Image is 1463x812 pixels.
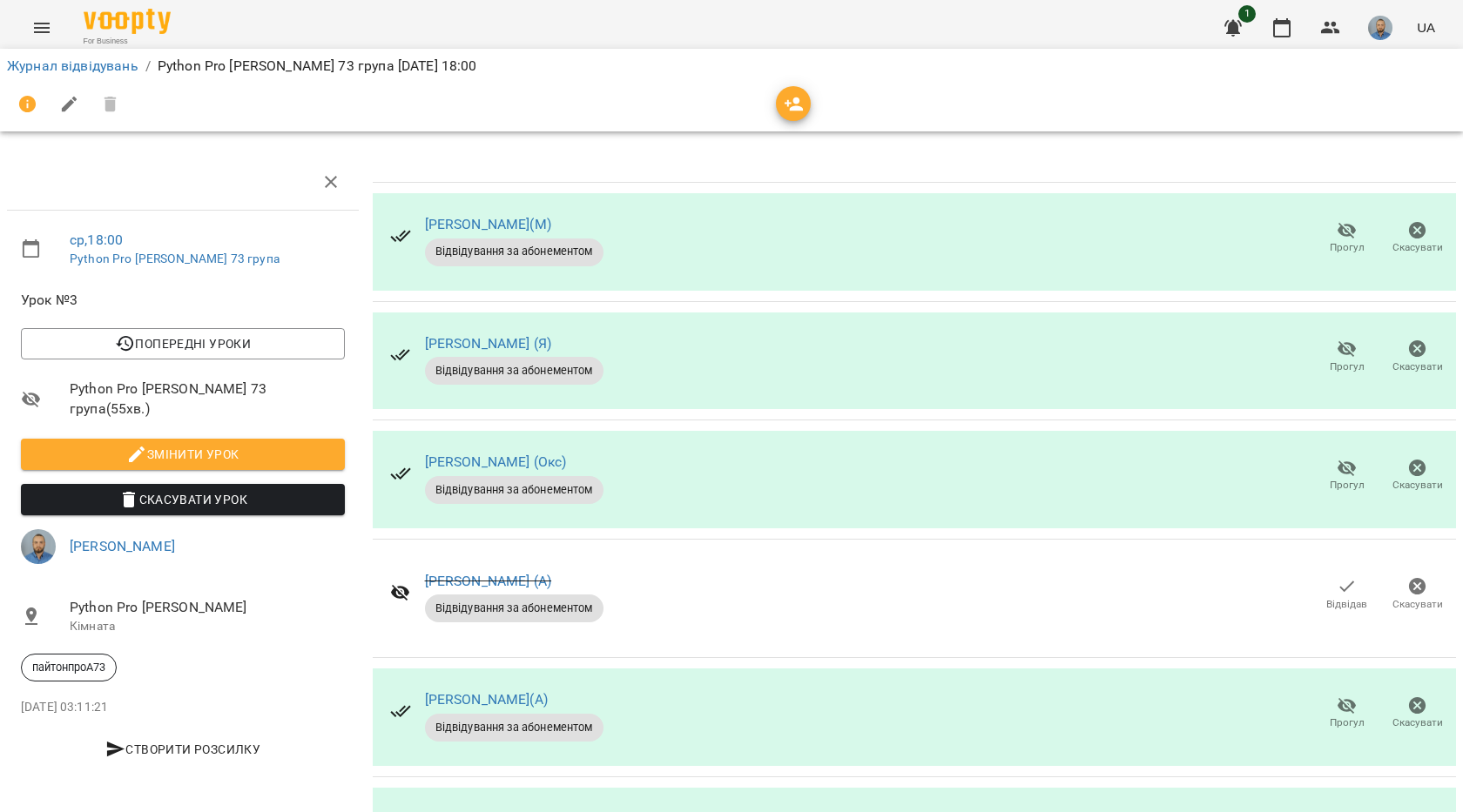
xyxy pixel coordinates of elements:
span: Змінити урок [35,444,331,465]
a: Python Pro [PERSON_NAME] 73 група [70,252,280,265]
button: Скасувати Урок [21,484,345,515]
span: UA [1417,18,1435,37]
a: [PERSON_NAME](М) [425,216,551,232]
span: Python Pro [PERSON_NAME] [70,597,345,618]
span: Відвідав [1326,597,1367,612]
span: Скасувати Урок [35,489,331,510]
a: [PERSON_NAME] (Я) [425,335,552,352]
a: [PERSON_NAME] [70,538,175,554]
span: Python Pro [PERSON_NAME] 73 група ( 55 хв. ) [70,379,345,419]
span: For Business [84,36,171,47]
button: Відвідав [1311,571,1382,620]
p: Кімната [70,618,345,635]
span: Відвідування за абонементом [425,482,603,498]
span: Прогул [1330,240,1365,255]
button: Створити розсилку [21,734,345,765]
span: Прогул [1330,478,1365,493]
button: Скасувати [1382,214,1453,263]
a: Журнал відвідувань [7,57,138,74]
span: Скасувати [1392,597,1443,612]
button: Прогул [1311,689,1382,738]
button: Скасувати [1382,332,1453,381]
li: / [145,56,151,77]
span: Скасувати [1392,715,1443,730]
span: Відвідування за абонементом [425,601,603,616]
span: 1 [1238,5,1256,23]
span: Скасувати [1392,240,1443,255]
button: Скасувати [1382,452,1453,500]
img: 2a5fecbf94ce3b4251e242cbcf70f9d8.jpg [1368,16,1392,40]
span: пайтонпроА73 [22,660,116,675]
span: Створити розсилку [28,739,338,760]
button: Попередні уроки [21,328,345,359]
a: [PERSON_NAME](А) [425,691,548,708]
button: Скасувати [1382,571,1453,620]
p: [DATE] 03:11:21 [21,699,345,716]
span: Попередні уроки [35,333,331,354]
div: пайтонпроА73 [21,654,117,681]
span: Прогул [1330,715,1365,730]
img: 2a5fecbf94ce3b4251e242cbcf70f9d8.jpg [21,529,56,564]
button: Змінити урок [21,439,345,470]
span: Урок №3 [21,290,345,311]
p: Python Pro [PERSON_NAME] 73 група [DATE] 18:00 [158,56,477,77]
span: Скасувати [1392,478,1443,493]
button: Прогул [1311,332,1382,381]
a: ср , 18:00 [70,232,123,248]
button: UA [1410,11,1442,44]
button: Прогул [1311,452,1382,500]
img: Voopty Logo [84,9,171,34]
button: Скасувати [1382,689,1453,738]
a: [PERSON_NAME] (Окс) [425,453,567,470]
button: Прогул [1311,214,1382,263]
span: Прогул [1330,359,1365,374]
nav: breadcrumb [7,56,1456,77]
span: Відвідування за абонементом [425,720,603,735]
span: Відвідування за абонементом [425,363,603,379]
button: Menu [21,7,63,49]
span: Відвідування за абонементом [425,244,603,259]
span: Скасувати [1392,359,1443,374]
a: [PERSON_NAME] (А) [425,573,552,589]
